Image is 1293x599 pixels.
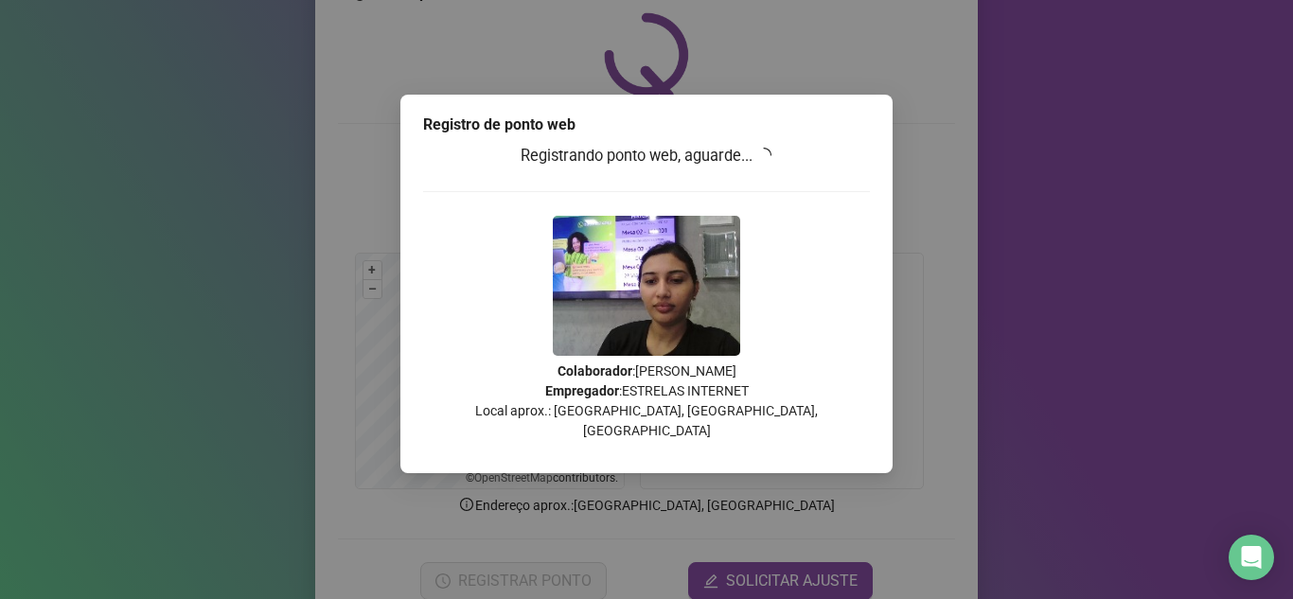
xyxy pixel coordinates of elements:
[756,148,771,163] span: loading
[553,216,740,356] img: 2Q==
[545,383,619,398] strong: Empregador
[423,114,870,136] div: Registro de ponto web
[1229,535,1274,580] div: Open Intercom Messenger
[423,144,870,168] h3: Registrando ponto web, aguarde...
[423,361,870,441] p: : [PERSON_NAME] : ESTRELAS INTERNET Local aprox.: [GEOGRAPHIC_DATA], [GEOGRAPHIC_DATA], [GEOGRAPH...
[558,363,632,379] strong: Colaborador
